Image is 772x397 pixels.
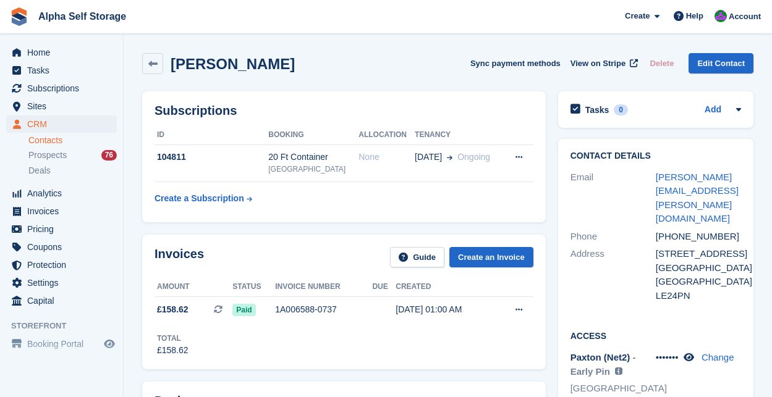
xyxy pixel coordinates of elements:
span: Storefront [11,320,123,332]
span: CRM [27,115,101,133]
div: LE24PN [656,289,741,303]
span: Prospects [28,149,67,161]
a: menu [6,335,117,353]
div: £158.62 [157,344,189,357]
a: menu [6,292,117,309]
img: James Bambury [715,10,727,22]
a: menu [6,80,117,97]
div: 0 [614,104,628,115]
span: Analytics [27,185,101,202]
th: Created [396,277,494,297]
a: menu [6,62,117,79]
a: Create a Subscription [155,187,252,210]
a: Edit Contact [689,53,753,73]
div: 1A006588-0737 [275,303,372,316]
span: Home [27,44,101,61]
a: menu [6,44,117,61]
div: 76 [101,150,117,161]
span: Protection [27,256,101,274]
a: Change [702,352,734,362]
span: Coupons [27,238,101,256]
a: Deals [28,164,117,177]
a: Add [705,103,721,117]
a: menu [6,220,117,238]
a: menu [6,98,117,115]
span: £158.62 [157,303,189,316]
div: [GEOGRAPHIC_DATA] [268,164,358,175]
th: Booking [268,125,358,145]
span: Booking Portal [27,335,101,353]
th: Status [232,277,275,297]
div: [DATE] 01:00 AM [396,303,494,316]
h2: Invoices [155,247,204,267]
span: Capital [27,292,101,309]
th: Invoice number [275,277,372,297]
th: Amount [155,277,232,297]
div: 20 Ft Container [268,151,358,164]
span: Settings [27,274,101,291]
span: Deals [28,165,51,177]
div: Create a Subscription [155,192,244,205]
div: None [358,151,415,164]
span: Account [729,10,761,23]
a: Contacts [28,135,117,146]
span: [DATE] [415,151,442,164]
div: Total [157,333,189,344]
div: [GEOGRAPHIC_DATA] [656,261,741,275]
div: Address [571,247,656,303]
h2: Contact Details [571,151,741,161]
span: Create [625,10,650,22]
a: menu [6,238,117,256]
button: Delete [645,53,679,73]
span: Tasks [27,62,101,79]
div: [GEOGRAPHIC_DATA] [656,275,741,289]
th: ID [155,125,268,145]
div: Email [571,170,656,226]
a: menu [6,203,117,220]
img: stora-icon-8386f47178a22dfd0bd8f6a31ec36ba5ce8667c1dd55bd0f319d3a0aa187defe.svg [10,7,28,26]
a: Preview store [102,336,117,351]
span: View on Stripe [571,57,626,70]
span: Help [686,10,703,22]
h2: [PERSON_NAME] [171,56,295,72]
span: ••••••• [656,352,679,362]
th: Due [372,277,396,297]
button: Sync payment methods [470,53,561,73]
span: Pricing [27,220,101,238]
a: Alpha Self Storage [33,6,131,27]
a: Create an Invoice [449,247,533,267]
span: Sites [27,98,101,115]
th: Allocation [358,125,415,145]
a: Prospects 76 [28,149,117,162]
li: [GEOGRAPHIC_DATA] [571,382,656,396]
h2: Tasks [585,104,609,115]
th: Tenancy [415,125,503,145]
a: menu [6,185,117,202]
div: 104811 [155,151,268,164]
img: icon-info-grey-7440780725fd019a000dd9b08b2336e03edf1995a4989e88bcd33f0948082b44.svg [615,367,622,375]
a: [PERSON_NAME][EMAIL_ADDRESS][PERSON_NAME][DOMAIN_NAME] [656,172,739,224]
a: menu [6,115,117,133]
span: Paxton (Net2) [571,352,630,362]
span: Ongoing [457,152,490,162]
a: menu [6,274,117,291]
h2: Subscriptions [155,104,533,118]
div: Phone [571,230,656,244]
h2: Access [571,329,741,341]
div: [PHONE_NUMBER] [656,230,741,244]
a: menu [6,256,117,274]
span: Paid [232,304,255,316]
a: Guide [390,247,444,267]
div: [STREET_ADDRESS] [656,247,741,261]
span: - Early Pin [571,352,636,377]
span: Invoices [27,203,101,220]
span: Subscriptions [27,80,101,97]
a: View on Stripe [566,53,640,73]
